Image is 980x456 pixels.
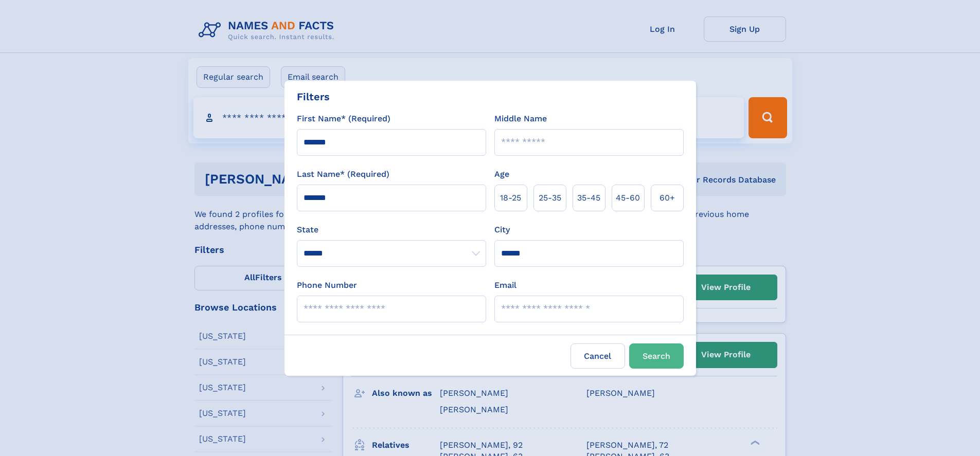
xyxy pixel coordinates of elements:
[616,192,640,204] span: 45‑60
[539,192,561,204] span: 25‑35
[500,192,521,204] span: 18‑25
[297,279,357,291] label: Phone Number
[297,89,330,104] div: Filters
[494,279,516,291] label: Email
[660,192,675,204] span: 60+
[571,343,625,369] label: Cancel
[629,343,684,369] button: Search
[297,224,486,236] label: State
[297,168,389,180] label: Last Name* (Required)
[494,168,509,180] label: Age
[577,192,600,204] span: 35‑45
[494,224,510,236] label: City
[494,113,547,125] label: Middle Name
[297,113,390,125] label: First Name* (Required)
